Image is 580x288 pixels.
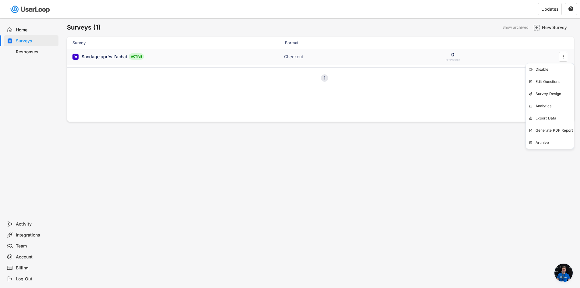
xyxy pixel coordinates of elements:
[16,276,56,282] div: Log Out
[554,264,573,282] div: Ouvrir le chat
[536,67,574,72] div: Disable
[536,91,574,96] div: Survey Design
[536,116,574,121] div: Export Data
[16,38,56,44] div: Surveys
[560,52,566,61] button: 
[321,76,328,80] div: 1
[536,128,574,133] div: Generate PDF Report
[563,53,564,60] text: 
[542,25,572,30] div: New Survey
[82,54,127,60] div: Sondage après l'achat
[533,24,540,31] img: AddMajor.svg
[16,27,56,33] div: Home
[129,53,144,60] div: ACTIVE
[67,23,101,32] h6: Surveys (1)
[502,26,528,29] div: Show archived
[16,49,56,55] div: Responses
[536,140,574,145] div: Archive
[451,51,455,58] div: 0
[16,221,56,227] div: Activity
[284,54,345,60] div: Checkout
[16,265,56,271] div: Billing
[446,59,460,62] div: RESPONSES
[16,254,56,260] div: Account
[536,104,574,108] div: Analytics
[536,79,574,84] div: Edit Questions
[16,243,56,249] div: Team
[568,6,574,12] button: 
[72,40,194,45] div: Survey
[285,40,346,45] div: Format
[9,3,52,16] img: userloop-logo-01.svg
[16,232,56,238] div: Integrations
[541,7,558,11] div: Updates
